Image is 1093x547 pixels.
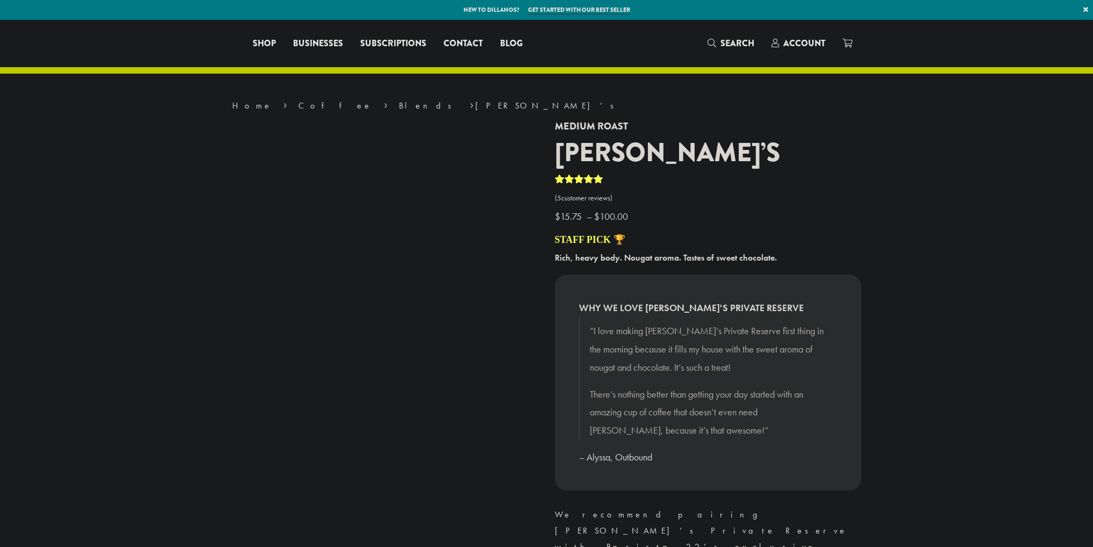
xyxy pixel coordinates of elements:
[555,173,603,189] div: Rated 5.00 out of 5
[579,448,837,466] p: – Alyssa, Outbound
[587,210,592,222] span: –
[293,37,343,51] span: Businesses
[244,35,284,52] a: Shop
[298,100,372,111] a: Coffee
[283,96,287,112] span: ›
[590,322,826,376] p: “I love making [PERSON_NAME]’s Private Reserve first thing in the morning because it fills my hou...
[555,138,861,169] h1: [PERSON_NAME]’s
[699,34,763,52] a: Search
[579,299,837,317] b: WHY WE LOVE [PERSON_NAME]'S PRIVATE RESERVE
[557,193,561,203] span: 5
[555,234,625,245] a: STAFF PICK 🏆
[500,37,523,51] span: Blog
[384,96,388,112] span: ›
[555,121,861,133] h4: Medium Roast
[444,37,483,51] span: Contact
[360,37,426,51] span: Subscriptions
[470,96,474,112] span: ›
[783,37,825,49] span: Account
[555,252,777,263] b: Rich, heavy body. Nougat aroma. Tastes of sweet chocolate.
[555,210,560,222] span: $
[720,37,754,49] span: Search
[555,193,861,204] a: (5customer reviews)
[399,100,459,111] a: Blends
[590,385,826,440] p: There’s nothing better than getting your day started with an amazing cup of coffee that doesn’t e...
[594,210,599,222] span: $
[232,100,272,111] a: Home
[232,99,861,112] nav: Breadcrumb
[528,5,630,15] a: Get started with our best seller
[555,210,584,222] bdi: 15.75
[594,210,631,222] bdi: 100.00
[253,37,276,51] span: Shop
